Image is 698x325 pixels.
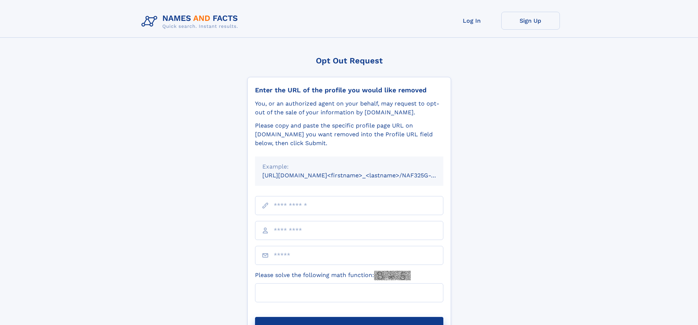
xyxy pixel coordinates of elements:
[262,162,436,171] div: Example:
[255,99,443,117] div: You, or an authorized agent on your behalf, may request to opt-out of the sale of your informatio...
[139,12,244,32] img: Logo Names and Facts
[501,12,560,30] a: Sign Up
[255,86,443,94] div: Enter the URL of the profile you would like removed
[247,56,451,65] div: Opt Out Request
[443,12,501,30] a: Log In
[255,271,411,280] label: Please solve the following math function:
[262,172,457,179] small: [URL][DOMAIN_NAME]<firstname>_<lastname>/NAF325G-xxxxxxxx
[255,121,443,148] div: Please copy and paste the specific profile page URL on [DOMAIN_NAME] you want removed into the Pr...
